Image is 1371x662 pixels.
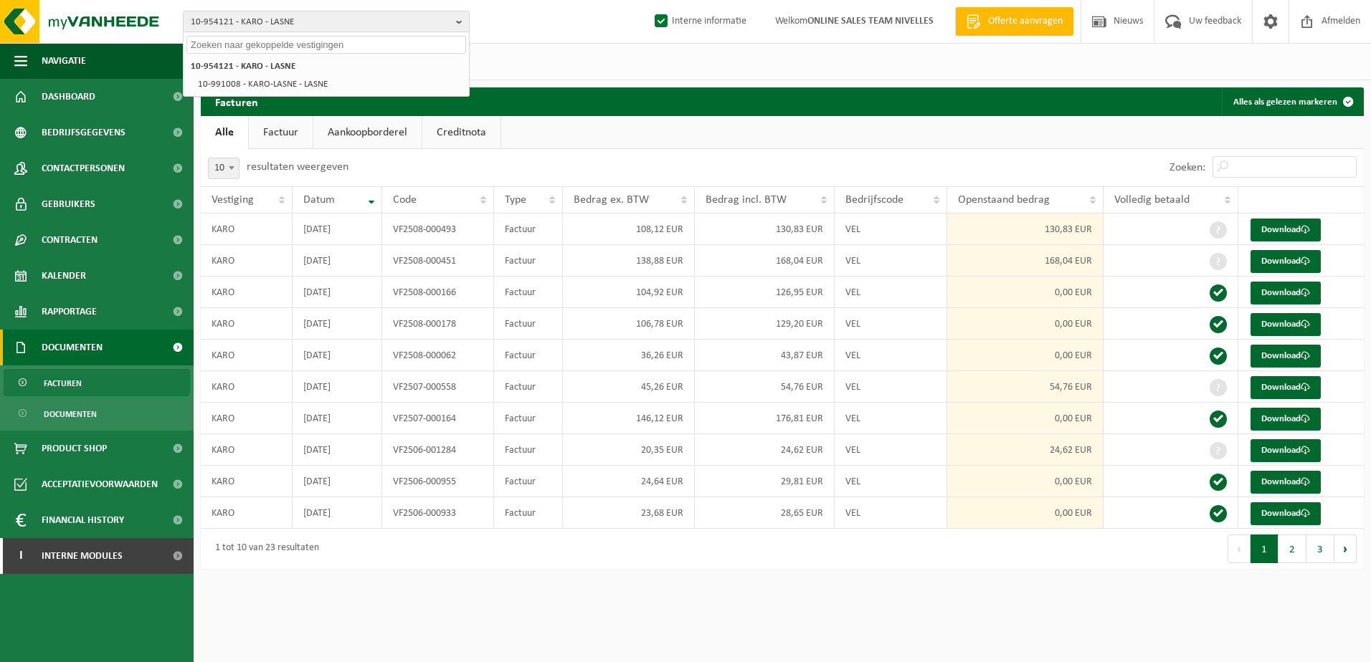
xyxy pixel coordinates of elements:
td: VF2507-000164 [382,403,494,434]
td: [DATE] [293,403,382,434]
a: Download [1251,282,1321,304]
button: 10-954121 - KARO - LASNE [183,11,470,32]
td: 130,83 EUR [947,214,1104,245]
td: Factuur [494,308,563,340]
span: Contracten [42,222,98,258]
td: 45,26 EUR [563,371,696,403]
td: 0,00 EUR [947,497,1104,529]
h2: Facturen [201,87,272,115]
td: [DATE] [293,497,382,529]
td: [DATE] [293,214,382,245]
span: Bedrijfscode [845,194,903,206]
td: VEL [835,466,947,497]
td: VF2506-000955 [382,466,494,497]
td: 28,65 EUR [695,497,835,529]
button: 1 [1251,534,1279,563]
td: Factuur [494,277,563,308]
td: 24,62 EUR [695,434,835,466]
td: 126,95 EUR [695,277,835,308]
td: [DATE] [293,277,382,308]
td: [DATE] [293,245,382,277]
td: 0,00 EUR [947,340,1104,371]
td: 168,04 EUR [947,245,1104,277]
span: Dashboard [42,79,95,115]
strong: 10-954121 - KARO - LASNE [191,62,295,71]
td: VF2508-000451 [382,245,494,277]
td: 0,00 EUR [947,308,1104,340]
a: Download [1251,439,1321,462]
td: Factuur [494,434,563,466]
a: Download [1251,471,1321,494]
td: [DATE] [293,434,382,466]
button: 3 [1306,534,1334,563]
td: 24,62 EUR [947,434,1104,466]
td: 24,64 EUR [563,466,696,497]
td: 54,76 EUR [947,371,1104,403]
td: KARO [201,214,293,245]
td: Factuur [494,340,563,371]
span: 10-954121 - KARO - LASNE [191,11,450,33]
label: Zoeken: [1170,162,1205,173]
span: Volledig betaald [1114,194,1190,206]
span: Bedrag ex. BTW [574,194,649,206]
td: Factuur [494,466,563,497]
td: Factuur [494,403,563,434]
td: KARO [201,371,293,403]
span: Openstaand bedrag [958,194,1050,206]
td: VEL [835,277,947,308]
td: VEL [835,403,947,434]
button: Alles als gelezen markeren [1222,87,1362,116]
span: Acceptatievoorwaarden [42,466,158,502]
td: 36,26 EUR [563,340,696,371]
span: Datum [303,194,335,206]
td: Factuur [494,245,563,277]
td: 130,83 EUR [695,214,835,245]
td: 104,92 EUR [563,277,696,308]
td: [DATE] [293,466,382,497]
label: resultaten weergeven [247,161,348,173]
td: 20,35 EUR [563,434,696,466]
td: 106,78 EUR [563,308,696,340]
span: Type [505,194,526,206]
td: VF2508-000493 [382,214,494,245]
td: 29,81 EUR [695,466,835,497]
td: VEL [835,497,947,529]
li: 10-991008 - KARO-LASNE - LASNE [194,75,466,93]
td: KARO [201,308,293,340]
span: Vestiging [212,194,254,206]
td: VEL [835,434,947,466]
a: Factuur [249,116,313,149]
button: 2 [1279,534,1306,563]
td: 168,04 EUR [695,245,835,277]
td: 0,00 EUR [947,277,1104,308]
span: Contactpersonen [42,150,125,186]
td: KARO [201,277,293,308]
td: VEL [835,340,947,371]
td: KARO [201,403,293,434]
span: Documenten [42,330,103,365]
td: VEL [835,245,947,277]
td: [DATE] [293,371,382,403]
td: 23,68 EUR [563,497,696,529]
a: Download [1251,408,1321,431]
td: KARO [201,340,293,371]
td: Factuur [494,214,563,245]
td: KARO [201,497,293,529]
a: Offerte aanvragen [955,7,1073,36]
a: Download [1251,345,1321,368]
td: VF2508-000166 [382,277,494,308]
td: KARO [201,245,293,277]
td: 54,76 EUR [695,371,835,403]
span: Bedrag incl. BTW [706,194,787,206]
a: Aankoopborderel [313,116,422,149]
div: 1 tot 10 van 23 resultaten [208,536,319,562]
span: Financial History [42,502,124,538]
span: Documenten [44,400,97,428]
span: Facturen [44,370,82,397]
td: VF2508-000062 [382,340,494,371]
span: Interne modules [42,538,123,574]
strong: ONLINE SALES TEAM NIVELLES [807,16,934,27]
label: Interne informatie [652,11,746,32]
a: Alle [201,116,248,149]
a: Download [1251,219,1321,241]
